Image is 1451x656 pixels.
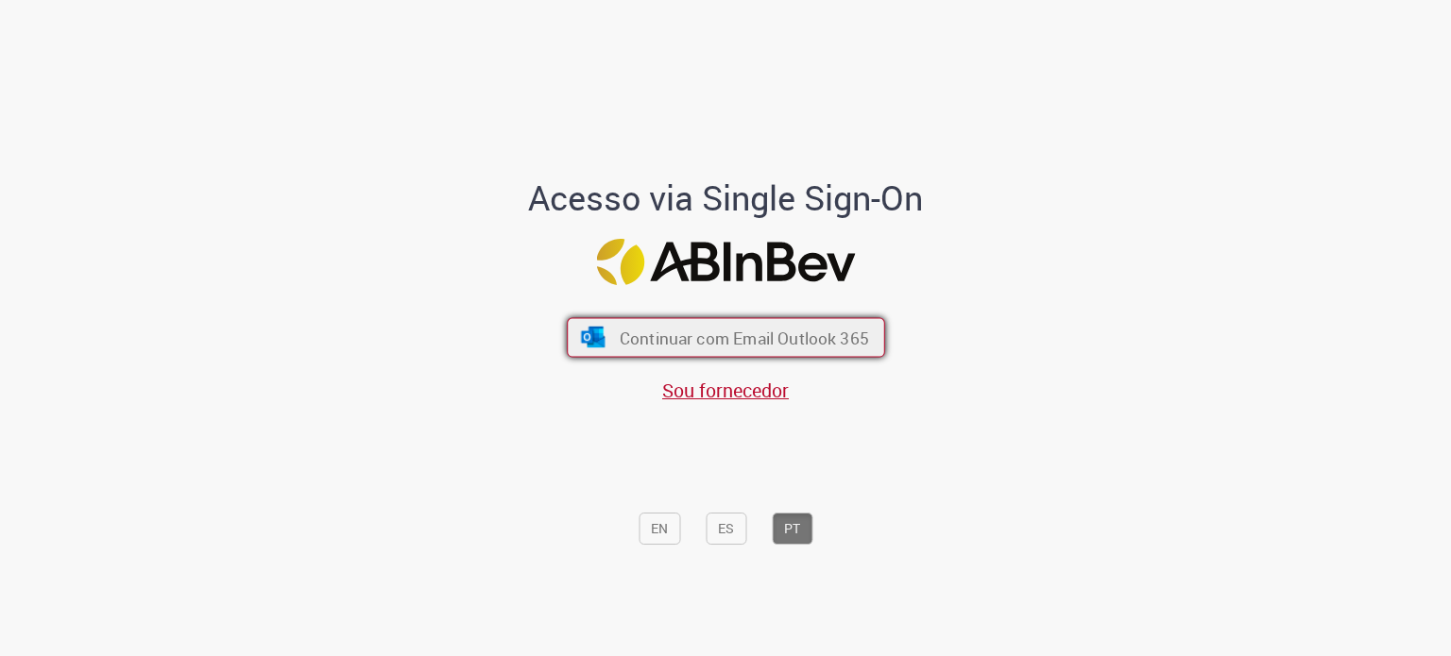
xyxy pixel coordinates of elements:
img: ícone Azure/Microsoft 360 [579,328,606,348]
button: ícone Azure/Microsoft 360 Continuar com Email Outlook 365 [567,318,885,358]
a: Sou fornecedor [662,378,789,403]
button: PT [772,513,812,545]
h1: Acesso via Single Sign-On [464,179,988,217]
span: Continuar com Email Outlook 365 [619,327,868,348]
button: EN [639,513,680,545]
button: ES [706,513,746,545]
img: Logo ABInBev [596,239,855,285]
